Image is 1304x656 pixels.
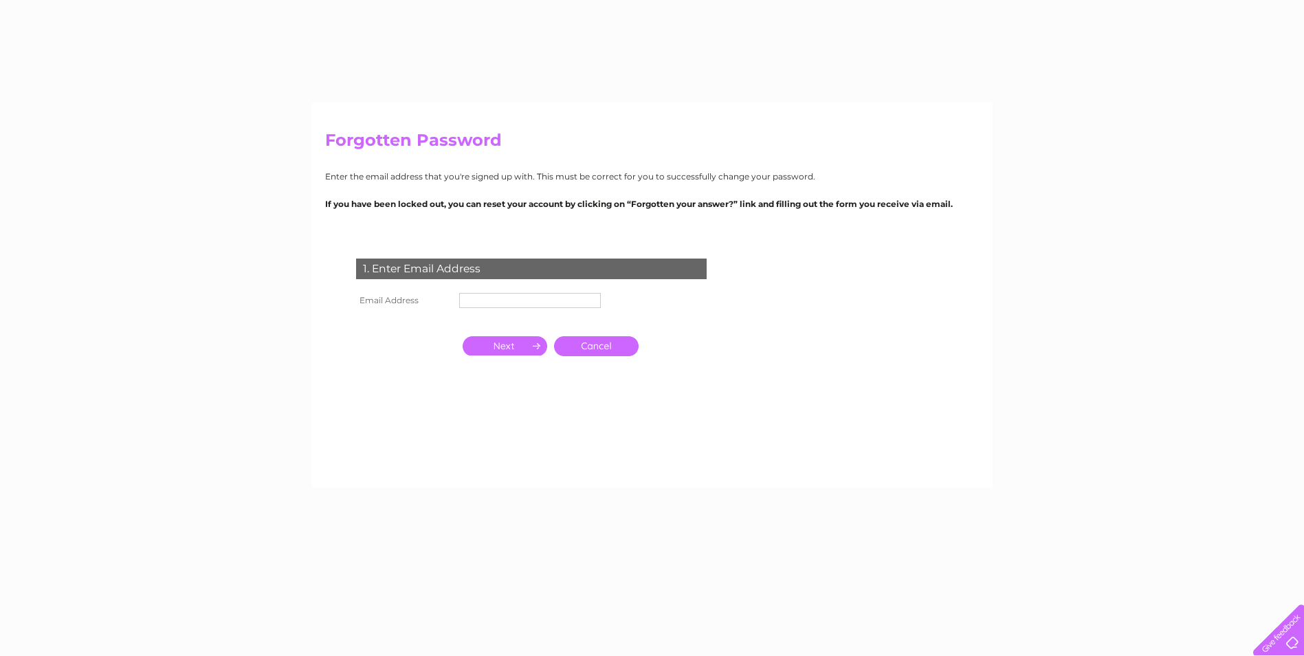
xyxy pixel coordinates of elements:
[554,336,639,356] a: Cancel
[325,131,980,157] h2: Forgotten Password
[325,170,980,183] p: Enter the email address that you're signed up with. This must be correct for you to successfully ...
[356,259,707,279] div: 1. Enter Email Address
[325,197,980,210] p: If you have been locked out, you can reset your account by clicking on “Forgotten your answer?” l...
[353,289,456,311] th: Email Address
